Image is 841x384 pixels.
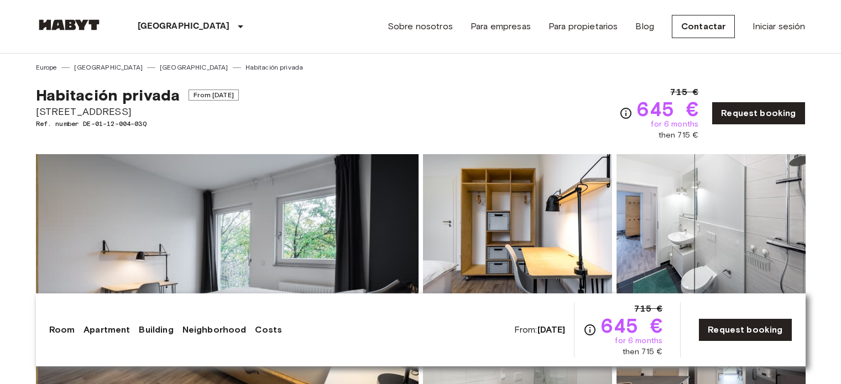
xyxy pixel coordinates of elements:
span: for 6 months [651,119,698,130]
a: [GEOGRAPHIC_DATA] [160,62,228,72]
a: Para propietarios [549,20,618,33]
span: 645 € [637,99,698,119]
span: From [DATE] [189,90,239,101]
a: Apartment [83,323,130,336]
span: [STREET_ADDRESS] [36,104,239,119]
span: Ref. number DE-01-12-004-03Q [36,119,239,129]
a: Iniciar sesión [753,20,805,33]
img: Habyt [36,19,102,30]
a: Sobre nosotros [388,20,453,33]
img: Picture of unit DE-01-12-004-03Q [617,154,806,299]
img: Picture of unit DE-01-12-004-03Q [423,154,612,299]
a: Blog [635,20,654,33]
span: 715 € [634,302,662,315]
a: Request booking [712,102,805,125]
svg: Check cost overview for full price breakdown. Please note that discounts apply to new joiners onl... [583,323,597,336]
a: Para empresas [471,20,531,33]
svg: Check cost overview for full price breakdown. Please note that discounts apply to new joiners onl... [619,107,633,120]
span: 645 € [601,315,662,335]
a: Building [139,323,173,336]
a: Habitación privada [245,62,304,72]
a: Neighborhood [182,323,247,336]
span: then 715 € [659,130,699,141]
a: Contactar [672,15,735,38]
p: [GEOGRAPHIC_DATA] [138,20,230,33]
a: Request booking [698,318,792,341]
a: Europe [36,62,58,72]
span: Habitación privada [36,86,180,104]
a: [GEOGRAPHIC_DATA] [74,62,143,72]
span: 715 € [670,86,698,99]
a: Costs [255,323,282,336]
b: [DATE] [537,324,566,335]
a: Room [49,323,75,336]
span: for 6 months [615,335,662,346]
span: then 715 € [623,346,663,357]
span: From: [514,324,566,336]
